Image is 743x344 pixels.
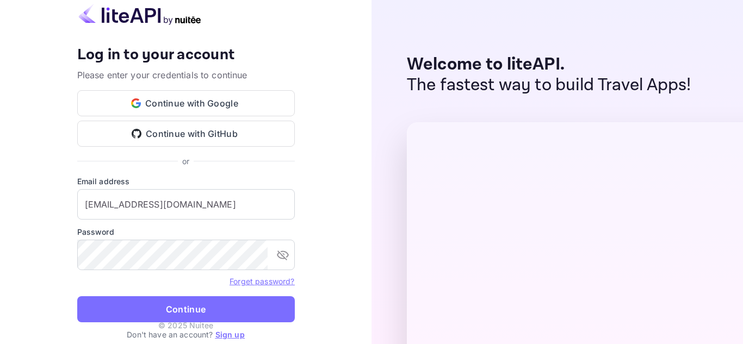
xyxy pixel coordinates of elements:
[77,226,295,237] label: Password
[77,4,202,25] img: liteapi
[77,189,295,220] input: Enter your email address
[77,68,295,82] p: Please enter your credentials to continue
[77,329,295,340] p: Don't have an account?
[230,277,294,286] a: Forget password?
[77,46,295,65] h4: Log in to your account
[407,54,691,75] p: Welcome to liteAPI.
[215,330,245,339] a: Sign up
[77,296,295,322] button: Continue
[272,244,294,266] button: toggle password visibility
[77,121,295,147] button: Continue with GitHub
[158,320,213,331] p: © 2025 Nuitee
[407,75,691,96] p: The fastest way to build Travel Apps!
[230,276,294,286] a: Forget password?
[77,90,295,116] button: Continue with Google
[77,176,295,187] label: Email address
[182,155,189,167] p: or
